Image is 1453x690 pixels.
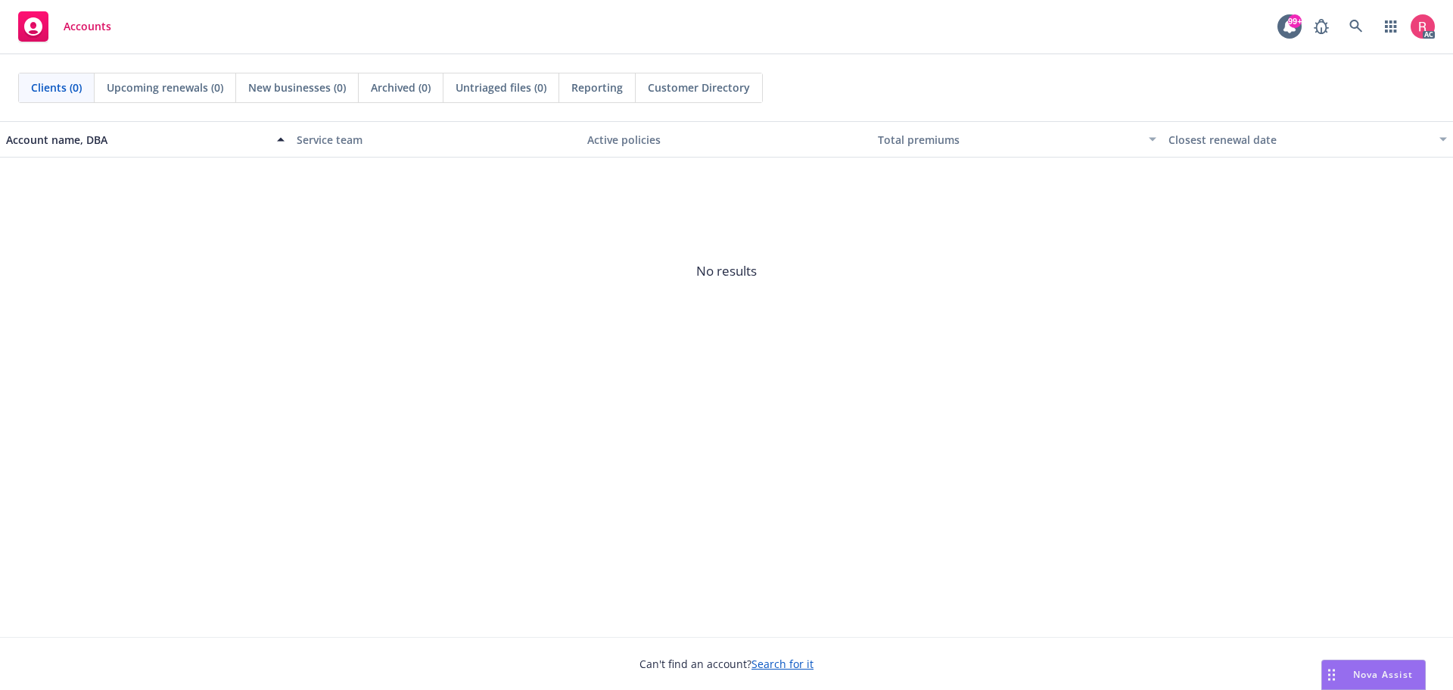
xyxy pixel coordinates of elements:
span: Accounts [64,20,111,33]
span: New businesses (0) [248,80,346,95]
span: Reporting [571,80,623,95]
span: Customer Directory [648,80,750,95]
div: Service team [297,132,575,148]
div: Active policies [587,132,866,148]
div: Total premiums [878,132,1140,148]
span: Can't find an account? [639,656,814,672]
span: Untriaged files (0) [456,80,546,95]
div: 99+ [1288,14,1302,28]
span: Archived (0) [371,80,431,95]
a: Search [1341,11,1371,42]
button: Service team [291,121,581,158]
span: Nova Assist [1353,668,1413,681]
a: Search for it [751,657,814,671]
button: Total premiums [872,121,1162,158]
img: photo [1411,14,1435,39]
div: Account name, DBA [6,132,268,148]
div: Drag to move [1322,660,1341,689]
span: Upcoming renewals (0) [107,80,223,95]
button: Nova Assist [1321,660,1426,690]
button: Closest renewal date [1162,121,1453,158]
span: Clients (0) [31,80,82,95]
div: Closest renewal date [1168,132,1430,148]
a: Switch app [1376,11,1406,42]
a: Report a Bug [1306,11,1336,42]
button: Active policies [581,121,872,158]
a: Accounts [12,5,117,48]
